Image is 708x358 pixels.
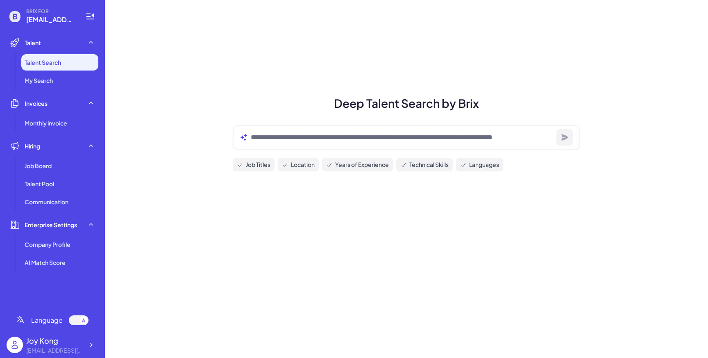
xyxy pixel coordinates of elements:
[25,258,66,267] span: AI Match Score
[25,198,68,206] span: Communication
[469,160,499,169] span: Languages
[246,160,270,169] span: Job Titles
[25,39,41,47] span: Talent
[31,315,63,325] span: Language
[25,99,48,107] span: Invoices
[25,221,77,229] span: Enterprise Settings
[7,337,23,353] img: user_logo.png
[409,160,449,169] span: Technical Skills
[25,180,54,188] span: Talent Pool
[25,119,67,127] span: Monthly invoice
[291,160,315,169] span: Location
[25,142,40,150] span: Hiring
[25,162,52,170] span: Job Board
[335,160,389,169] span: Years of Experience
[26,8,75,15] span: BRIX FOR
[26,15,75,25] span: joy@joinbrix.com
[25,58,61,66] span: Talent Search
[223,95,590,112] h1: Deep Talent Search by Brix
[25,240,70,249] span: Company Profile
[26,335,84,346] div: Joy Kong
[26,346,84,355] div: joy@joinbrix.com
[25,76,53,84] span: My Search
